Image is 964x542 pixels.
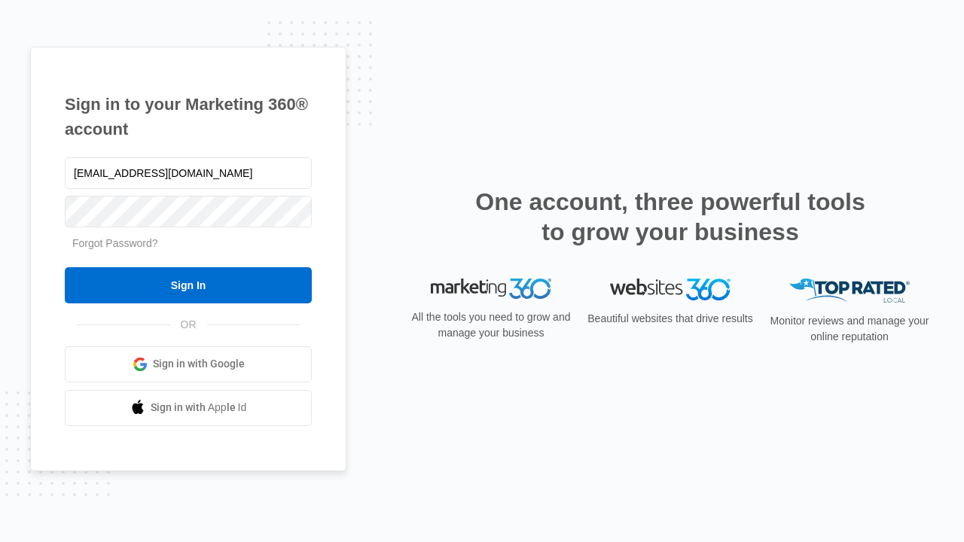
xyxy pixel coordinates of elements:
[407,309,575,341] p: All the tools you need to grow and manage your business
[65,346,312,382] a: Sign in with Google
[151,400,247,416] span: Sign in with Apple Id
[431,279,551,300] img: Marketing 360
[72,237,158,249] a: Forgot Password?
[65,267,312,303] input: Sign In
[765,313,934,345] p: Monitor reviews and manage your online reputation
[789,279,910,303] img: Top Rated Local
[65,390,312,426] a: Sign in with Apple Id
[153,356,245,372] span: Sign in with Google
[170,317,207,333] span: OR
[586,311,755,327] p: Beautiful websites that drive results
[65,157,312,189] input: Email
[65,92,312,142] h1: Sign in to your Marketing 360® account
[610,279,731,300] img: Websites 360
[471,187,870,247] h2: One account, three powerful tools to grow your business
